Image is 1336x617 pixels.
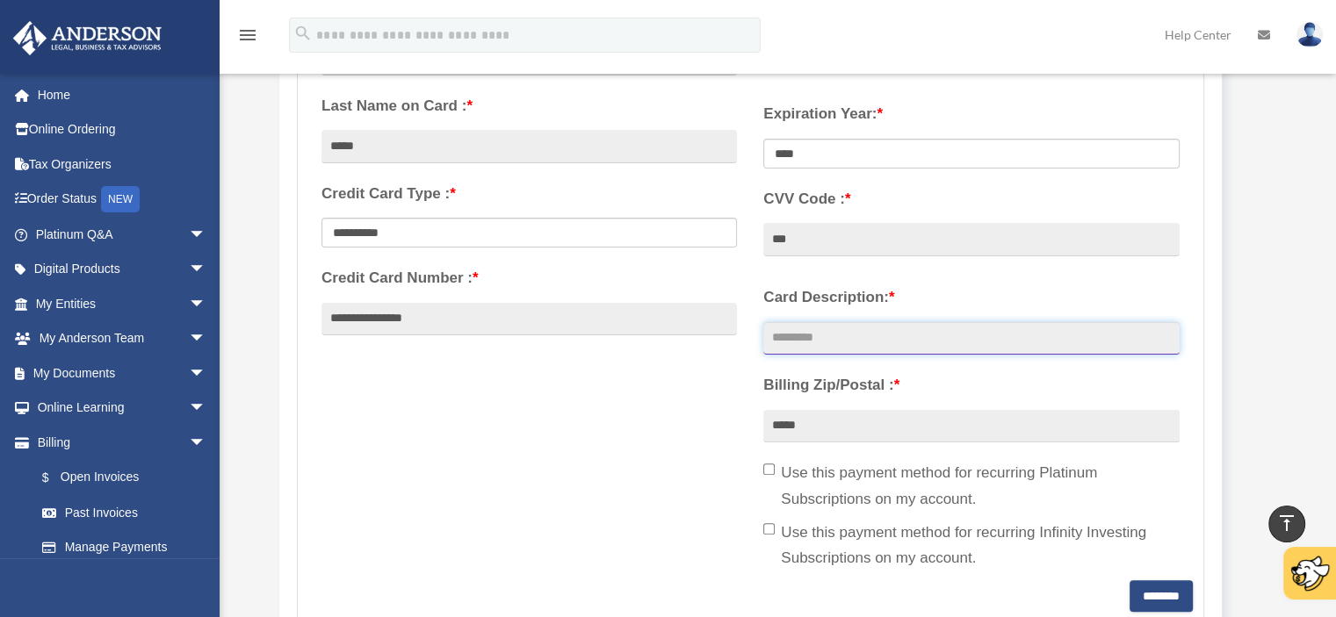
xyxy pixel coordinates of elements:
img: Anderson Advisors Platinum Portal [8,21,167,55]
a: Online Learningarrow_drop_down [12,391,233,426]
input: Use this payment method for recurring Infinity Investing Subscriptions on my account. [763,523,775,534]
span: arrow_drop_down [189,425,224,461]
a: Home [12,77,233,112]
a: Tax Organizers [12,147,233,182]
span: arrow_drop_down [189,252,224,288]
i: search [293,24,313,43]
a: Online Ordering [12,112,233,147]
a: Billingarrow_drop_down [12,425,233,460]
span: arrow_drop_down [189,321,224,357]
a: My Anderson Teamarrow_drop_down [12,321,233,356]
a: menu [237,31,258,46]
a: vertical_align_top [1268,506,1305,542]
label: Last Name on Card : [321,93,737,119]
span: arrow_drop_down [189,286,224,322]
label: Expiration Year: [763,101,1179,127]
label: CVV Code : [763,186,1179,212]
img: User Pic [1296,22,1323,47]
span: arrow_drop_down [189,391,224,427]
i: menu [237,25,258,46]
a: Digital Productsarrow_drop_down [12,252,233,287]
a: Platinum Q&Aarrow_drop_down [12,217,233,252]
a: $Open Invoices [25,460,233,496]
span: arrow_drop_down [189,217,224,253]
span: arrow_drop_down [189,355,224,391]
label: Credit Card Number : [321,265,737,291]
i: vertical_align_top [1276,513,1297,534]
a: My Documentsarrow_drop_down [12,355,233,391]
a: Manage Payments [25,530,224,565]
div: NEW [101,186,140,212]
a: Past Invoices [25,495,233,530]
a: My Entitiesarrow_drop_down [12,286,233,321]
label: Credit Card Type : [321,181,737,207]
input: Use this payment method for recurring Platinum Subscriptions on my account. [763,463,775,475]
label: Use this payment method for recurring Infinity Investing Subscriptions on my account. [763,520,1179,572]
label: Card Description: [763,284,1179,311]
a: Order StatusNEW [12,182,233,218]
span: $ [52,467,61,489]
label: Use this payment method for recurring Platinum Subscriptions on my account. [763,460,1179,513]
label: Billing Zip/Postal : [763,372,1179,398]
